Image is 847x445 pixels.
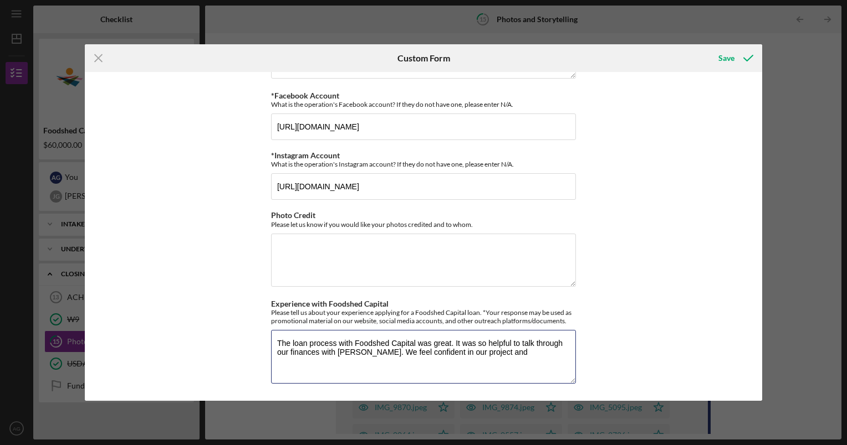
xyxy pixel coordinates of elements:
label: *Facebook Account [271,91,339,100]
div: Save [718,47,734,69]
div: What is the operation's Facebook account? If they do not have one, please enter N/A. [271,100,576,108]
button: Save [707,47,762,69]
div: Please tell us about your experience applying for a Foodshed Capital loan. *Your response may be ... [271,308,576,325]
label: Experience with Foodshed Capital [271,299,389,308]
textarea: The loan process with Foodshed Capital was great. It was so helpful to talk through our finances ... [271,330,576,383]
label: *Instagram Account [271,151,340,160]
div: Please let us know if you would like your photos credited and to whom. [271,220,576,229]
div: What is the operation's Instagram account? If they do not have one, please enter N/A. [271,160,576,168]
h6: Custom Form [397,53,450,63]
label: Photo Credit [271,210,315,220]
